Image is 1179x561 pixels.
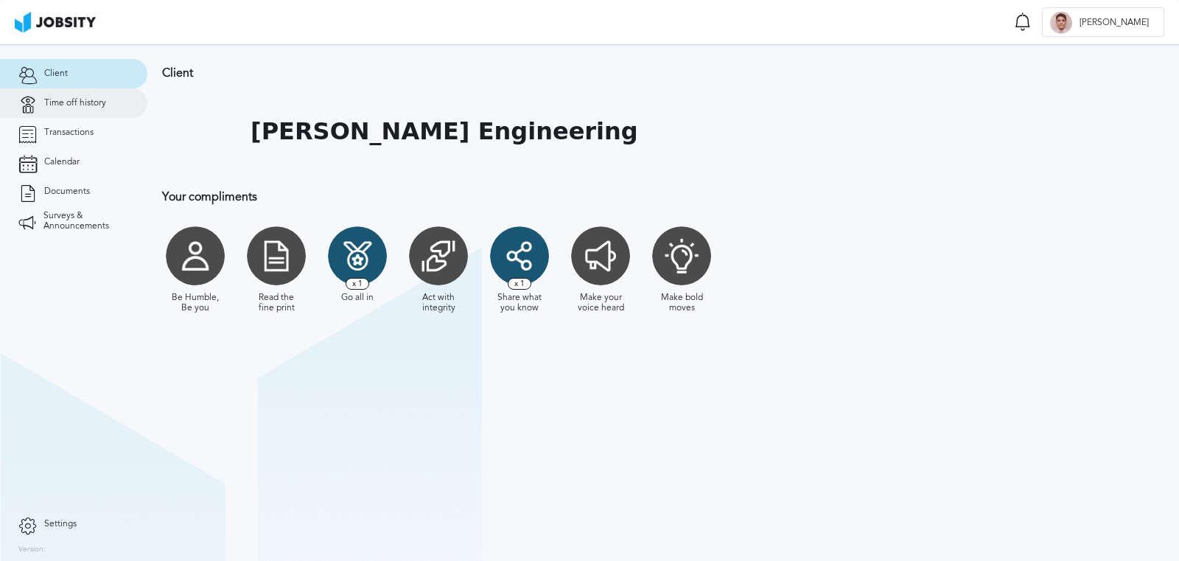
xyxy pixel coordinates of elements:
img: ab4bad089aa723f57921c736e9817d99.png [15,12,96,32]
span: Documents [44,187,90,197]
span: [PERSON_NAME] [1072,18,1156,28]
div: Go all in [341,293,374,303]
span: Surveys & Announcements [43,211,129,231]
span: x 1 [346,278,369,290]
span: Time off history [44,98,106,108]
label: Version: [18,546,46,554]
div: Act with integrity [413,293,464,313]
h3: Your compliments [162,190,962,203]
div: Share what you know [494,293,545,313]
h1: [PERSON_NAME] Engineering [251,118,638,145]
div: Make bold moves [656,293,707,313]
span: x 1 [508,278,531,290]
span: Calendar [44,157,80,167]
span: Client [44,69,68,79]
div: Read the fine print [251,293,302,313]
span: Settings [44,519,77,529]
button: A[PERSON_NAME] [1042,7,1164,37]
span: Transactions [44,128,94,138]
div: A [1050,12,1072,34]
h3: Client [162,66,962,80]
div: Make your voice heard [575,293,626,313]
div: Be Humble, Be you [169,293,221,313]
